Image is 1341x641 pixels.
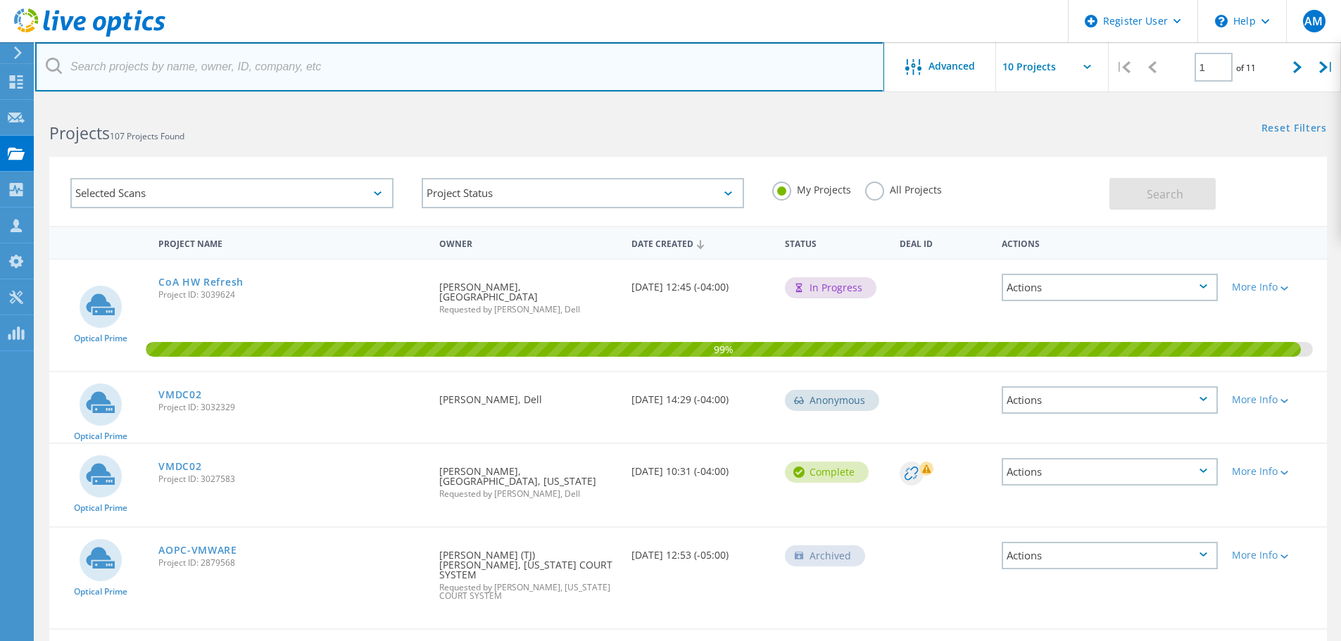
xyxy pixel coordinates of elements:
[778,229,893,255] div: Status
[158,291,425,299] span: Project ID: 3039624
[1232,550,1320,560] div: More Info
[785,277,876,298] div: In Progress
[1002,458,1218,485] div: Actions
[995,229,1225,255] div: Actions
[624,372,778,419] div: [DATE] 14:29 (-04:00)
[1147,186,1183,202] span: Search
[432,444,624,512] div: [PERSON_NAME], [GEOGRAPHIC_DATA], [US_STATE]
[439,305,617,314] span: Requested by [PERSON_NAME], Dell
[772,182,851,195] label: My Projects
[35,42,884,91] input: Search projects by name, owner, ID, company, etc
[432,260,624,328] div: [PERSON_NAME], [GEOGRAPHIC_DATA]
[1002,274,1218,301] div: Actions
[151,229,432,255] div: Project Name
[1109,178,1216,210] button: Search
[1002,386,1218,414] div: Actions
[158,475,425,483] span: Project ID: 3027583
[74,432,127,440] span: Optical Prime
[1312,42,1341,92] div: |
[1002,542,1218,569] div: Actions
[146,342,1301,355] span: 99%
[893,229,995,255] div: Deal Id
[1236,62,1256,74] span: of 11
[785,545,865,566] div: Archived
[49,122,110,144] b: Projects
[785,390,879,411] div: Anonymous
[74,588,127,596] span: Optical Prime
[158,545,237,555] a: AOPC-VMWARE
[865,182,942,195] label: All Projects
[158,277,244,287] a: CoA HW Refresh
[158,559,425,567] span: Project ID: 2879568
[422,178,745,208] div: Project Status
[624,229,778,256] div: Date Created
[928,61,975,71] span: Advanced
[74,504,127,512] span: Optical Prime
[432,229,624,255] div: Owner
[624,528,778,574] div: [DATE] 12:53 (-05:00)
[1232,467,1320,476] div: More Info
[1109,42,1138,92] div: |
[158,462,201,471] a: VMDC02
[1215,15,1228,27] svg: \n
[432,528,624,614] div: [PERSON_NAME] (TJ) [PERSON_NAME], [US_STATE] COURT SYSTEM
[624,260,778,306] div: [DATE] 12:45 (-04:00)
[1261,123,1327,135] a: Reset Filters
[110,130,184,142] span: 107 Projects Found
[74,334,127,343] span: Optical Prime
[1232,282,1320,292] div: More Info
[14,30,165,39] a: Live Optics Dashboard
[439,490,617,498] span: Requested by [PERSON_NAME], Dell
[158,390,201,400] a: VMDC02
[432,372,624,419] div: [PERSON_NAME], Dell
[70,178,394,208] div: Selected Scans
[158,403,425,412] span: Project ID: 3032329
[1304,15,1323,27] span: AM
[785,462,869,483] div: Complete
[1232,395,1320,405] div: More Info
[439,583,617,600] span: Requested by [PERSON_NAME], [US_STATE] COURT SYSTEM
[624,444,778,490] div: [DATE] 10:31 (-04:00)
